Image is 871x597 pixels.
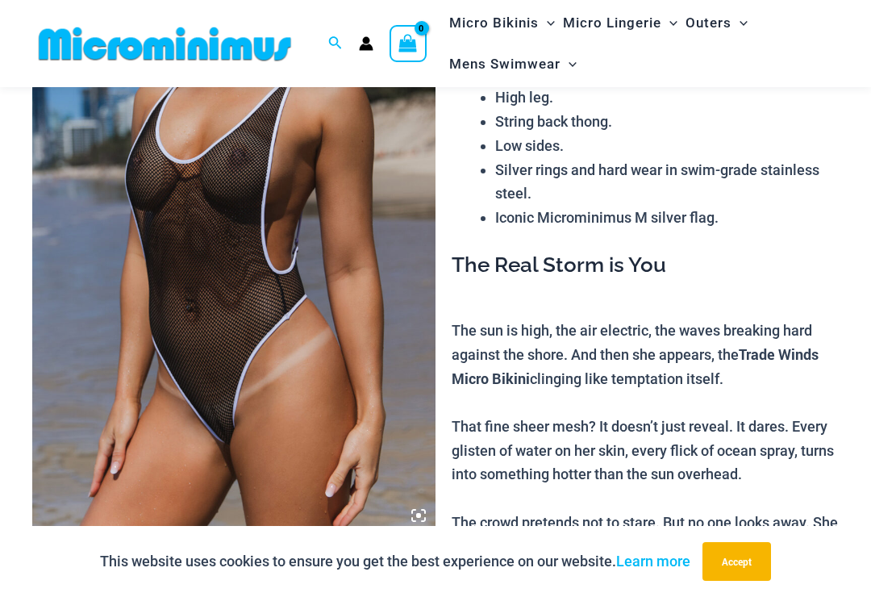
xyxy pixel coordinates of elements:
button: Accept [702,542,771,581]
span: Micro Bikinis [449,2,539,44]
li: String back thong. [495,110,839,134]
a: Learn more [616,553,690,570]
span: Menu Toggle [731,2,748,44]
a: Micro BikinisMenu ToggleMenu Toggle [445,2,559,44]
h3: The Real Storm is You [452,252,839,279]
a: Micro LingerieMenu ToggleMenu Toggle [559,2,681,44]
a: Mens SwimwearMenu ToggleMenu Toggle [445,44,581,85]
p: This website uses cookies to ensure you get the best experience on our website. [100,549,690,574]
li: Low sides. [495,134,839,158]
span: Micro Lingerie [563,2,661,44]
li: Iconic Microminimus M silver flag. [495,206,839,230]
span: Menu Toggle [561,44,577,85]
a: Account icon link [359,36,373,51]
li: High leg. [495,86,839,110]
img: MM SHOP LOGO FLAT [32,26,298,62]
span: Menu Toggle [661,2,677,44]
a: Search icon link [328,34,343,54]
a: View Shopping Cart, empty [390,25,427,62]
span: Outers [686,2,731,44]
span: Menu Toggle [539,2,555,44]
b: Trade Winds Micro Bikini [452,344,819,388]
li: Silver rings and hard wear in swim-grade stainless steel. [495,158,839,206]
span: Mens Swimwear [449,44,561,85]
a: OutersMenu ToggleMenu Toggle [681,2,752,44]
